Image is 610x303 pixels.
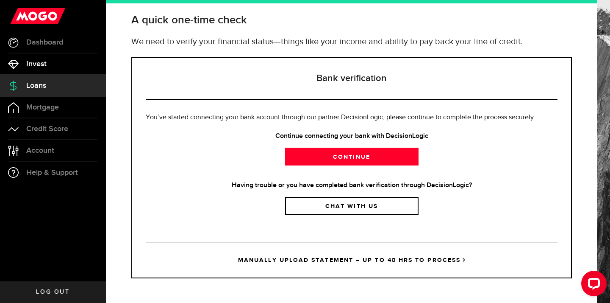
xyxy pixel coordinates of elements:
[285,148,419,166] a: Continue
[26,104,59,111] span: Mortgage
[36,289,69,295] span: Log out
[285,197,419,215] a: Chat with us
[146,58,557,100] h3: Bank verification
[26,147,54,154] span: Account
[26,39,63,46] span: Dashboard
[26,169,78,177] span: Help & Support
[26,125,68,133] span: Credit Score
[146,180,557,191] strong: Having trouble or you have completed bank verification through DecisionLogic?
[146,131,557,141] strong: Continue connecting your bank with DecisionLogic
[146,114,535,121] span: You’ve started connecting your bank account through our partner DecisionLogic, please continue to...
[26,60,47,68] span: Invest
[131,36,572,48] p: We need to verify your financial status—things like your income and ability to pay back your line...
[574,267,610,303] iframe: LiveChat chat widget
[131,13,572,27] h2: A quick one-time check
[26,82,46,90] span: Loans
